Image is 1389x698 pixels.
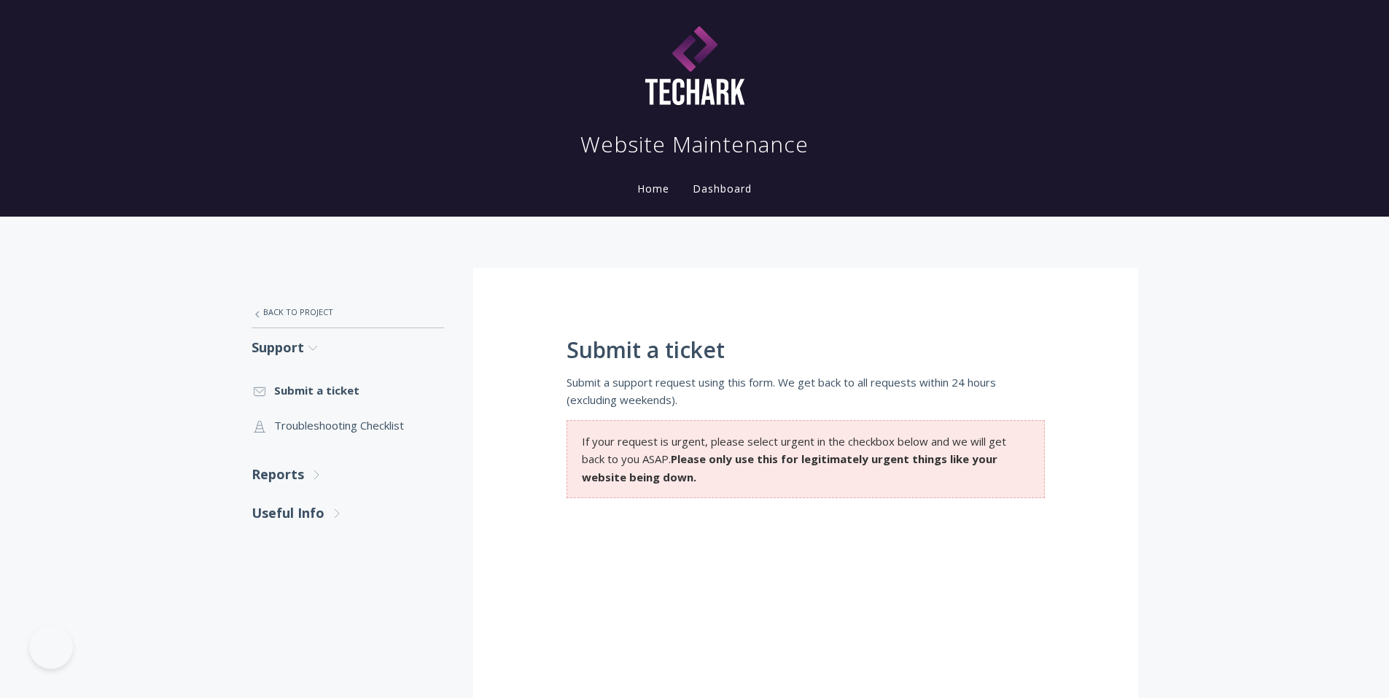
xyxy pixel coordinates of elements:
[252,297,444,327] a: Back to Project
[252,408,444,443] a: Troubleshooting Checklist
[634,182,672,195] a: Home
[580,130,809,159] h1: Website Maintenance
[252,373,444,408] a: Submit a ticket
[252,328,444,367] a: Support
[582,451,997,484] strong: Please only use this for legitimately urgent things like your website being down.
[252,494,444,532] a: Useful Info
[567,338,1045,362] h1: Submit a ticket
[567,373,1045,409] p: Submit a support request using this form. We get back to all requests within 24 hours (excluding ...
[252,455,444,494] a: Reports
[29,625,73,669] iframe: Toggle Customer Support
[567,420,1045,498] section: If your request is urgent, please select urgent in the checkbox below and we will get back to you...
[690,182,755,195] a: Dashboard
